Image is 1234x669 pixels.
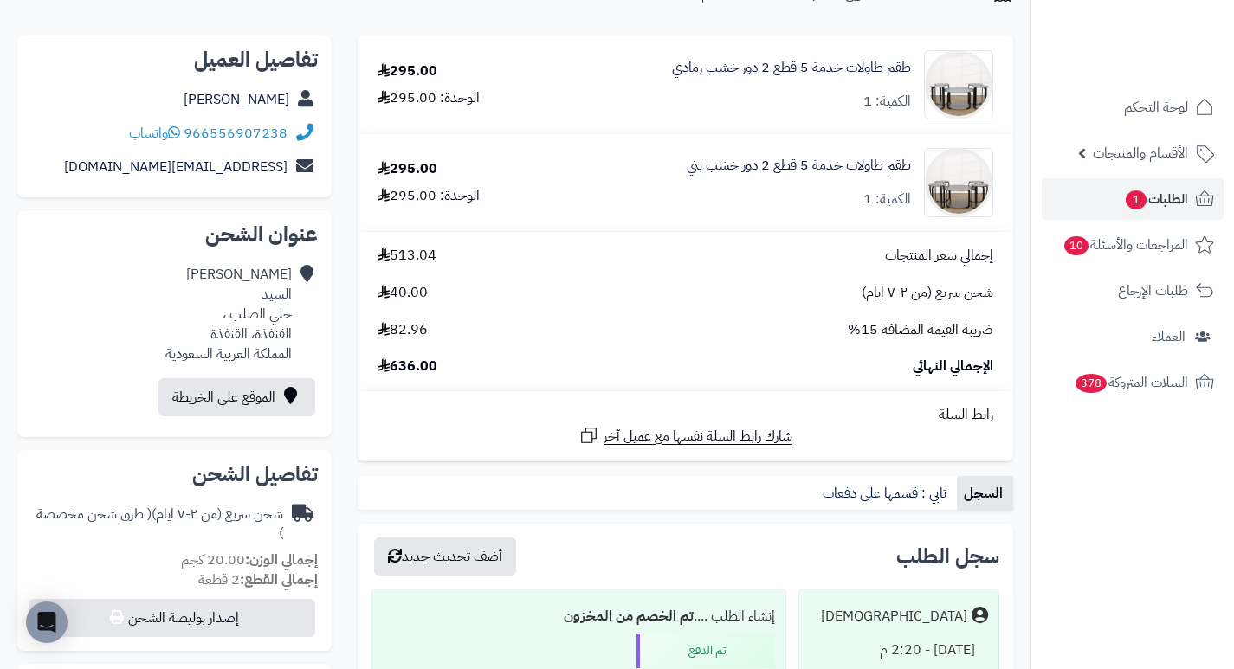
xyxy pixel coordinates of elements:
[896,546,999,567] h3: سجل الطلب
[198,569,318,590] small: 2 قطعة
[129,123,180,144] a: واتساب
[374,537,516,576] button: أضف تحديث جديد
[925,50,992,119] img: 1754737495-1-90x90.jpg
[1042,224,1224,266] a: المراجعات والأسئلة10
[1124,187,1188,211] span: الطلبات
[1075,374,1108,394] span: 378
[383,600,774,634] div: إنشاء الطلب ....
[636,634,775,668] div: تم الدفع
[184,123,288,144] a: 966556907238
[1074,370,1188,395] span: السلات المتروكة
[1152,325,1186,349] span: العملاء
[863,92,911,112] div: الكمية: 1
[604,427,792,447] span: شارك رابط السلة نفسها مع عميل آخر
[31,464,318,485] h2: تفاصيل الشحن
[1063,236,1089,256] span: 10
[925,148,992,217] img: 1754739022-1-90x90.jpg
[378,320,428,340] span: 82.96
[821,607,967,627] div: [DEMOGRAPHIC_DATA]
[378,357,437,376] span: 636.00
[913,357,993,376] span: الإجمالي النهائي
[378,186,480,206] div: الوحدة: 295.00
[564,606,694,627] b: تم الخصم من المخزون
[31,49,318,70] h2: تفاصيل العميل
[1125,190,1147,210] span: 1
[31,505,283,544] div: شحن سريع (من ٢-٧ ايام)
[245,550,318,570] strong: إجمالي الوزن:
[31,224,318,245] h2: عنوان الشحن
[863,190,911,209] div: الكمية: 1
[672,58,911,78] a: طقم طاولات خدمة 5 قطع 2 دور خشب رمادي
[957,476,1013,511] a: السجل
[26,601,68,643] div: Open Intercom Messenger
[1118,279,1188,303] span: طلبات الإرجاع
[1042,316,1224,357] a: العملاء
[240,569,318,590] strong: إجمالي القطع:
[810,634,988,667] div: [DATE] - 2:20 م
[378,88,480,108] div: الوحدة: 295.00
[1063,233,1188,257] span: المراجعات والأسئلة
[1042,87,1224,128] a: لوحة التحكم
[848,320,993,340] span: ضريبة القيمة المضافة 15%
[29,599,315,637] button: إصدار بوليصة الشحن
[862,283,993,303] span: شحن سريع (من ٢-٧ ايام)
[165,265,292,363] div: [PERSON_NAME] السيد حلي الصلب ، القنفذة، القنفذة المملكة العربية السعودية
[885,246,993,266] span: إجمالي سعر المنتجات
[1042,270,1224,312] a: طلبات الإرجاع
[378,283,428,303] span: 40.00
[158,378,315,416] a: الموقع على الخريطة
[64,157,288,177] a: [EMAIL_ADDRESS][DOMAIN_NAME]
[1093,141,1188,165] span: الأقسام والمنتجات
[578,425,792,447] a: شارك رابط السلة نفسها مع عميل آخر
[36,504,283,544] span: ( طرق شحن مخصصة )
[181,550,318,570] small: 20.00 كجم
[1124,95,1188,119] span: لوحة التحكم
[687,156,911,176] a: طقم طاولات خدمة 5 قطع 2 دور خشب بني
[378,159,437,179] div: 295.00
[816,476,957,511] a: تابي : قسمها على دفعات
[184,89,289,110] a: [PERSON_NAME]
[378,61,437,81] div: 295.00
[1042,362,1224,403] a: السلات المتروكة378
[1116,35,1218,72] img: logo-2.png
[1042,178,1224,220] a: الطلبات1
[365,405,1006,425] div: رابط السلة
[378,246,436,266] span: 513.04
